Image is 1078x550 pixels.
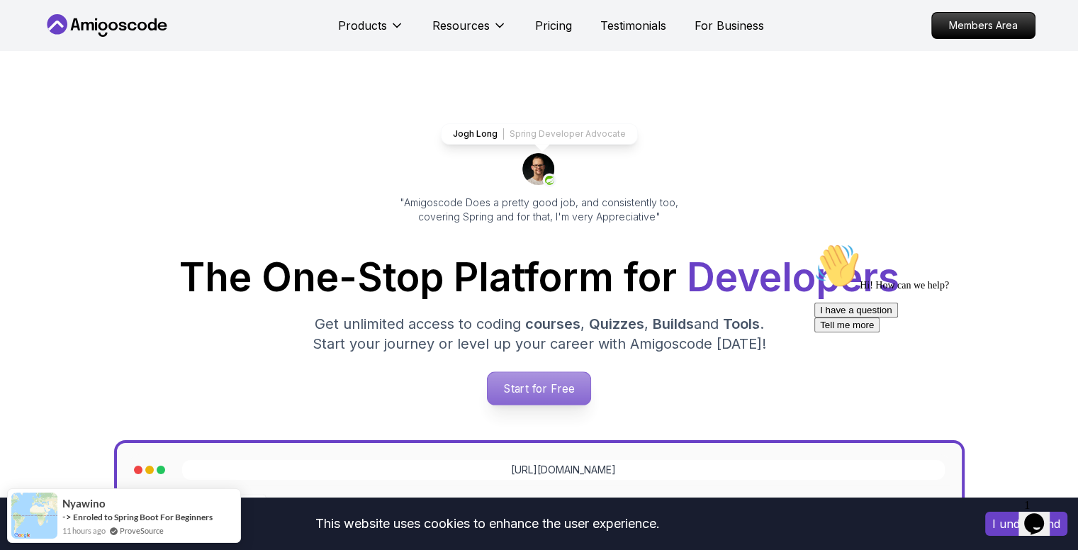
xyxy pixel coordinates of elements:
img: :wave: [6,6,51,51]
a: [URL][DOMAIN_NAME] [511,463,616,477]
span: Hi! How can we help? [6,43,140,53]
button: Resources [432,17,507,45]
a: Testimonials [600,17,666,34]
p: Members Area [932,13,1035,38]
p: Start for Free [488,372,590,405]
p: Spring Developer Advocate [510,128,626,140]
span: 11 hours ago [62,524,106,537]
h1: The One-Stop Platform for [55,258,1024,297]
div: This website uses cookies to enhance the user experience. [11,508,964,539]
span: Developers [687,254,899,301]
p: Get unlimited access to coding , , and . Start your journey or level up your career with Amigosco... [301,314,777,354]
p: Products [338,17,387,34]
div: 👋Hi! How can we help?I have a questionTell me more [6,6,261,95]
a: For Business [695,17,764,34]
a: Members Area [931,12,1035,39]
p: Resources [432,17,490,34]
img: provesource social proof notification image [11,493,57,539]
p: "Amigoscode Does a pretty good job, and consistently too, covering Spring and for that, I'm very ... [381,196,698,224]
span: Quizzes [589,315,644,332]
button: Accept cookies [985,512,1067,536]
button: I have a question [6,65,89,80]
a: Pricing [535,17,572,34]
a: Enroled to Spring Boot For Beginners [73,512,213,522]
span: Nyawino [62,498,106,510]
a: ProveSource [120,524,164,537]
span: Tools [723,315,760,332]
iframe: chat widget [1018,493,1064,536]
iframe: chat widget [809,237,1064,486]
a: Start for Free [487,371,591,405]
p: Jogh Long [453,128,498,140]
span: Builds [653,315,694,332]
span: courses [525,315,580,332]
button: Products [338,17,404,45]
button: Tell me more [6,80,71,95]
span: -> [62,511,72,522]
img: josh long [522,153,556,187]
